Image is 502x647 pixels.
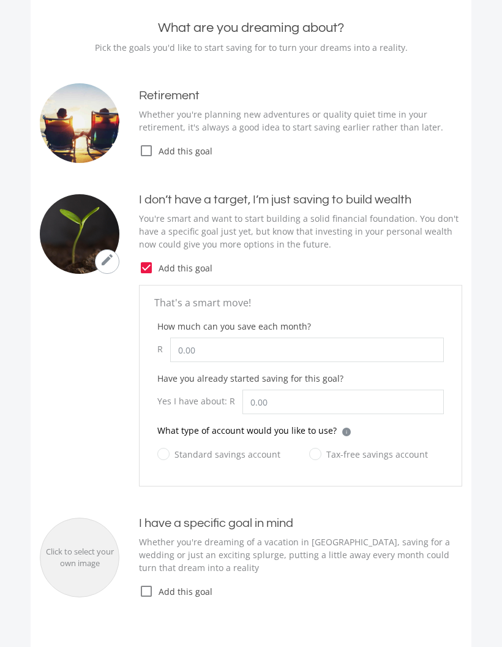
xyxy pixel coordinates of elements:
input: 0.00 [170,338,444,362]
p: What type of account would you like to use? [157,424,337,437]
h4: I have a specific goal in mind [139,516,462,531]
i: check_box_outline_blank [139,584,154,599]
h2: What are you dreaming about? [40,20,462,36]
label: How much can you save each month? [157,320,311,333]
input: 0.00 [242,390,444,414]
i: check_box [139,260,154,275]
p: You're smart and want to start building a solid financial foundation. You don't have a specific g... [139,212,462,251]
span: Add this goal [154,145,462,157]
i: check_box_outline_blank [139,143,154,158]
div: i [342,428,351,436]
span: Add this goal [154,262,462,274]
div: R [157,338,170,360]
h4: I don’t have a target, I’m just saving to build wealth [139,192,462,207]
p: Pick the goals you'd like to start saving for to turn your dreams into a reality. [40,41,462,54]
div: Click to select your own image [40,545,119,569]
label: Tax-free savings account [309,447,428,462]
div: Yes I have about: R [157,390,242,412]
button: mode_edit [95,249,119,274]
p: That's a smart move! [154,295,447,310]
span: Add this goal [154,585,462,598]
p: Whether you're dreaming of a vacation in [GEOGRAPHIC_DATA], saving for a wedding or just an excit... [139,535,462,574]
label: Have you already started saving for this goal? [157,372,343,385]
i: mode_edit [100,252,114,267]
label: Standard savings account [157,447,280,462]
h4: Retirement [139,88,462,103]
p: Whether you're planning new adventures or quality quiet time in your retirement, it's always a go... [139,108,462,134]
